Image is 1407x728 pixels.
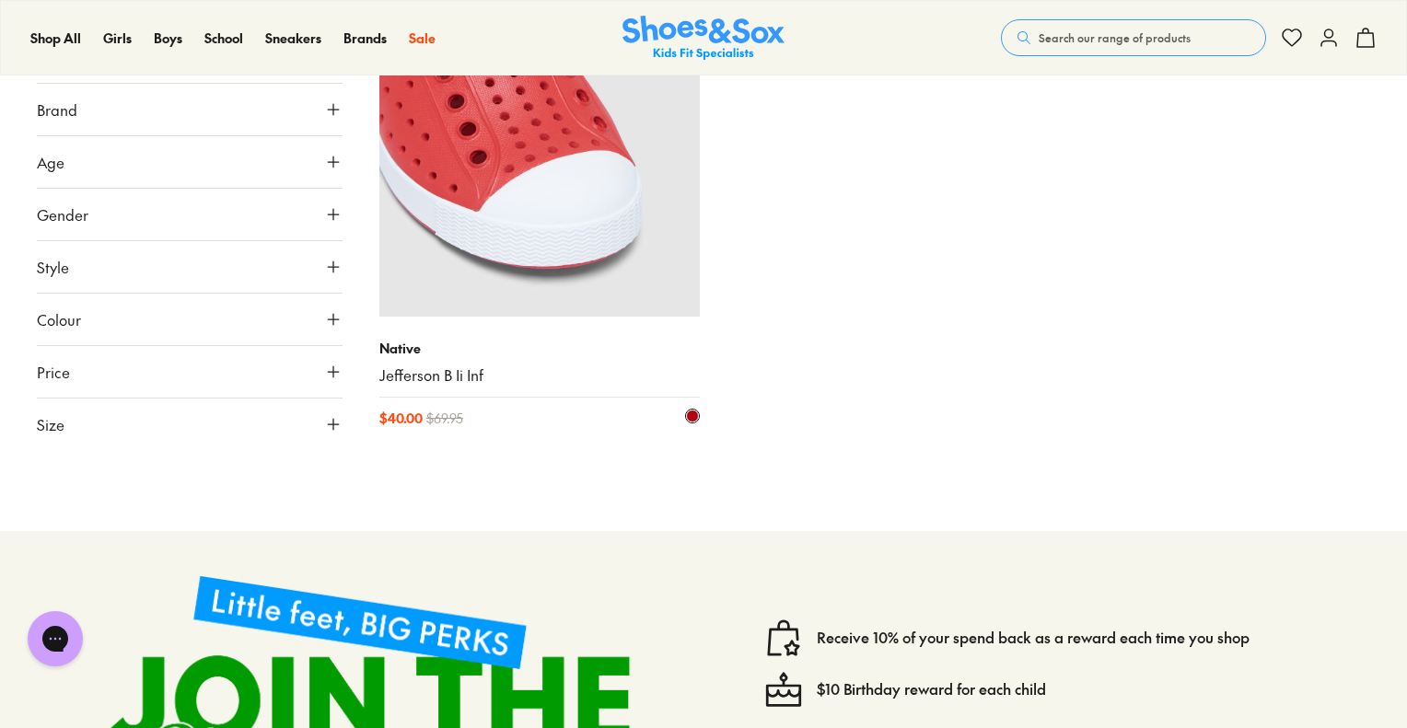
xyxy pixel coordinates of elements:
[204,29,243,48] a: School
[1039,29,1191,46] span: Search our range of products
[204,29,243,47] span: School
[343,29,387,48] a: Brands
[37,256,69,278] span: Style
[30,29,81,48] a: Shop All
[265,29,321,48] a: Sneakers
[103,29,132,48] a: Girls
[37,203,88,225] span: Gender
[622,16,785,61] a: Shoes & Sox
[37,399,343,450] button: Size
[154,29,182,47] span: Boys
[409,29,436,48] a: Sale
[18,605,92,673] iframe: Gorgias live chat messenger
[37,151,64,173] span: Age
[817,628,1250,648] a: Receive 10% of your spend back as a reward each time you shop
[379,409,423,428] span: $ 40.00
[37,361,70,383] span: Price
[154,29,182,48] a: Boys
[622,16,785,61] img: SNS_Logo_Responsive.svg
[37,413,64,435] span: Size
[103,29,132,47] span: Girls
[343,29,387,47] span: Brands
[37,98,77,121] span: Brand
[426,409,463,428] span: $ 69.95
[30,29,81,47] span: Shop All
[379,339,700,358] p: Native
[37,189,343,240] button: Gender
[37,84,343,135] button: Brand
[37,241,343,293] button: Style
[37,308,81,330] span: Colour
[1001,19,1266,56] button: Search our range of products
[765,671,802,708] img: cake--candle-birthday-event-special-sweet-cake-bake.svg
[37,346,343,398] button: Price
[265,29,321,47] span: Sneakers
[37,136,343,188] button: Age
[765,619,802,656] img: vector1.svg
[409,29,436,47] span: Sale
[817,679,1046,699] a: $10 Birthday reward for each child
[37,294,343,345] button: Colour
[379,365,700,386] a: Jefferson B Ii Inf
